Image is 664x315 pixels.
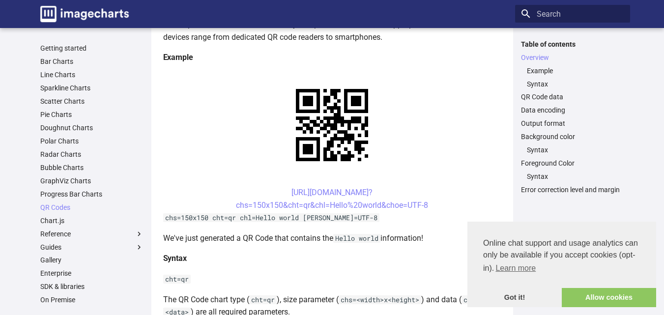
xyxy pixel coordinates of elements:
[562,288,656,308] a: allow cookies
[40,216,144,225] a: Chart.js
[163,213,379,222] code: chs=150x150 cht=qr chl=Hello world [PERSON_NAME]=UTF-8
[515,5,630,23] input: Search
[40,123,144,132] a: Doughnut Charts
[279,72,385,178] img: chart
[515,40,630,49] label: Table of contents
[515,40,630,195] nav: Table of contents
[40,203,144,212] a: QR Codes
[40,6,129,22] img: logo
[236,188,428,210] a: [URL][DOMAIN_NAME]?chs=150x150&cht=qr&chl=Hello%20world&choe=UTF-8
[521,53,624,62] a: Overview
[40,44,144,53] a: Getting started
[163,232,501,245] p: We've just generated a QR Code that contains the information!
[521,119,624,128] a: Output format
[339,295,421,304] code: chs=<width>x<height>
[467,288,562,308] a: dismiss cookie message
[40,57,144,66] a: Bar Charts
[521,106,624,115] a: Data encoding
[36,2,133,26] a: Image-Charts documentation
[40,110,144,119] a: Pie Charts
[163,275,191,284] code: cht=qr
[527,145,624,154] a: Syntax
[521,66,624,88] nav: Overview
[40,256,144,264] a: Gallery
[483,237,640,276] span: Online chat support and usage analytics can only be available if you accept cookies (opt-in).
[40,176,144,185] a: GraphViz Charts
[527,66,624,75] a: Example
[467,222,656,307] div: cookieconsent
[249,295,277,304] code: cht=qr
[521,159,624,168] a: Foreground Color
[521,185,624,194] a: Error correction level and margin
[494,261,537,276] a: learn more about cookies
[40,282,144,291] a: SDK & libraries
[163,252,501,265] h4: Syntax
[40,295,144,304] a: On Premise
[40,150,144,159] a: Radar Charts
[40,97,144,106] a: Scatter Charts
[333,234,380,243] code: Hello world
[40,269,144,278] a: Enterprise
[40,229,144,238] label: Reference
[40,70,144,79] a: Line Charts
[40,137,144,145] a: Polar Charts
[521,172,624,181] nav: Foreground Color
[521,145,624,154] nav: Background color
[527,80,624,88] a: Syntax
[40,190,144,199] a: Progress Bar Charts
[527,172,624,181] a: Syntax
[40,163,144,172] a: Bubble Charts
[40,84,144,92] a: Sparkline Charts
[40,243,144,252] label: Guides
[521,132,624,141] a: Background color
[521,92,624,101] a: QR Code data
[163,51,501,64] h4: Example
